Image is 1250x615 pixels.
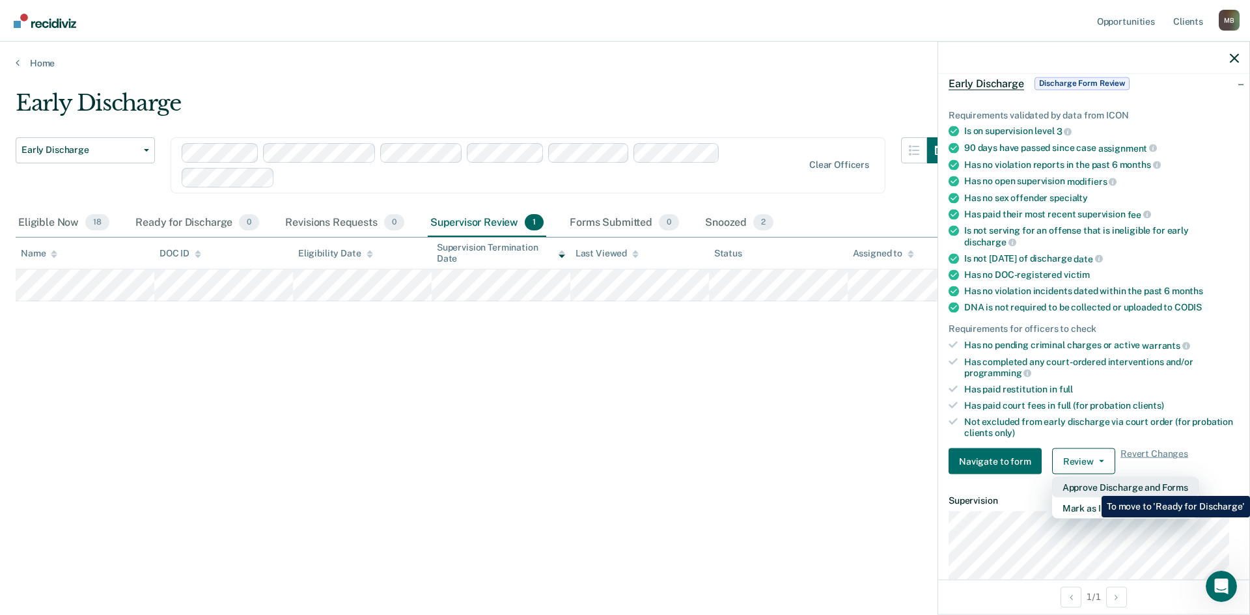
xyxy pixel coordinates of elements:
[21,144,139,156] span: Early Discharge
[384,214,404,231] span: 0
[1067,176,1117,186] span: modifiers
[283,209,406,238] div: Revisions Requests
[1049,192,1088,202] span: specialty
[1098,143,1157,153] span: assignment
[1064,269,1090,280] span: victim
[938,579,1249,614] div: 1 / 1
[1120,448,1188,474] span: Revert Changes
[1219,10,1240,31] div: M B
[16,90,953,127] div: Early Discharge
[1142,340,1190,350] span: warrants
[428,209,547,238] div: Supervisor Review
[1052,448,1115,474] button: Review
[1035,77,1130,90] span: Discharge Form Review
[964,236,1016,247] span: discharge
[1074,253,1102,264] span: date
[1059,384,1073,394] span: full
[964,400,1239,411] div: Has paid court fees in full (for probation
[160,248,201,259] div: DOC ID
[1206,571,1237,602] iframe: Intercom live chat
[964,356,1239,378] div: Has completed any court-ordered interventions and/or
[239,214,259,231] span: 0
[964,176,1239,187] div: Has no open supervision
[714,248,742,259] div: Status
[21,248,57,259] div: Name
[995,427,1015,437] span: only)
[14,14,76,28] img: Recidiviz
[1174,302,1202,312] span: CODIS
[85,214,109,231] span: 18
[964,142,1239,154] div: 90 days have passed since case
[753,214,773,231] span: 2
[659,214,679,231] span: 0
[964,269,1239,280] div: Has no DOC-registered
[437,242,565,264] div: Supervision Termination Date
[1061,586,1081,607] button: Previous Opportunity
[1052,498,1199,519] button: Mark as Ineligible
[938,62,1249,104] div: Early DischargeDischarge Form Review
[964,208,1239,220] div: Has paid their most recent supervision
[964,253,1239,264] div: Is not [DATE] of discharge
[16,209,112,238] div: Eligible Now
[576,248,639,259] div: Last Viewed
[964,286,1239,297] div: Has no violation incidents dated within the past 6
[949,109,1239,120] div: Requirements validated by data from ICON
[16,57,1234,69] a: Home
[964,384,1239,395] div: Has paid restitution in
[964,416,1239,438] div: Not excluded from early discharge via court order (for probation clients
[702,209,776,238] div: Snoozed
[567,209,682,238] div: Forms Submitted
[1133,400,1164,410] span: clients)
[1120,159,1161,170] span: months
[964,126,1239,137] div: Is on supervision level
[1128,209,1151,219] span: fee
[1052,477,1199,498] button: Approve Discharge and Forms
[949,495,1239,506] dt: Supervision
[949,448,1047,474] a: Navigate to form link
[525,214,544,231] span: 1
[298,248,373,259] div: Eligibility Date
[964,368,1031,378] span: programming
[964,340,1239,351] div: Has no pending criminal charges or active
[964,192,1239,203] div: Has no sex offender
[1219,10,1240,31] button: Profile dropdown button
[964,225,1239,247] div: Is not serving for an offense that is ineligible for early
[964,159,1239,171] div: Has no violation reports in the past 6
[949,323,1239,335] div: Requirements for officers to check
[1057,126,1072,137] span: 3
[949,448,1042,474] button: Navigate to form
[964,302,1239,313] div: DNA is not required to be collected or uploaded to
[1106,586,1127,607] button: Next Opportunity
[809,159,869,171] div: Clear officers
[133,209,262,238] div: Ready for Discharge
[1172,286,1203,296] span: months
[853,248,914,259] div: Assigned to
[949,77,1024,90] span: Early Discharge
